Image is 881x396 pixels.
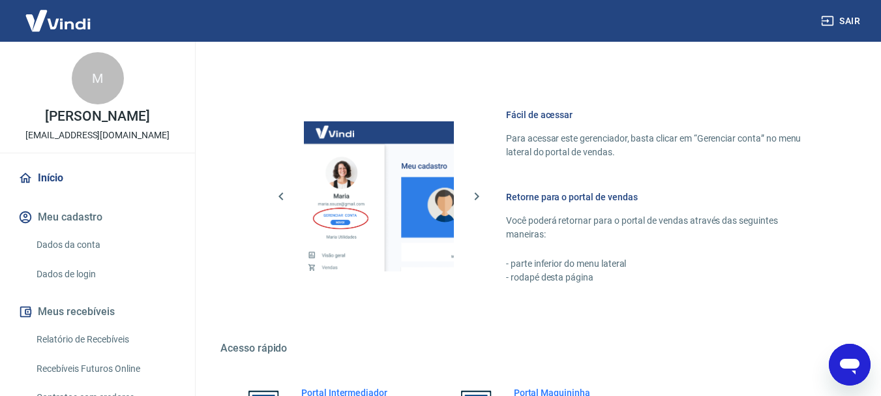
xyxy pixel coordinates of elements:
img: Imagem da dashboard mostrando o botão de gerenciar conta na sidebar no lado esquerdo [304,121,454,271]
p: [EMAIL_ADDRESS][DOMAIN_NAME] [25,129,170,142]
h6: Retorne para o portal de vendas [506,190,818,204]
img: Vindi [16,1,100,40]
button: Meu cadastro [16,203,179,232]
h5: Acesso rápido [220,342,850,355]
p: - rodapé desta página [506,271,818,284]
div: M [72,52,124,104]
a: Dados de login [31,261,179,288]
a: Relatório de Recebíveis [31,326,179,353]
p: Você poderá retornar para o portal de vendas através das seguintes maneiras: [506,214,818,241]
iframe: Botão para abrir a janela de mensagens [829,344,871,386]
a: Dados da conta [31,232,179,258]
p: Para acessar este gerenciador, basta clicar em “Gerenciar conta” no menu lateral do portal de ven... [506,132,818,159]
button: Sair [818,9,865,33]
a: Início [16,164,179,192]
p: - parte inferior do menu lateral [506,257,818,271]
h6: Fácil de acessar [506,108,818,121]
button: Meus recebíveis [16,297,179,326]
a: Recebíveis Futuros Online [31,356,179,382]
p: [PERSON_NAME] [45,110,149,123]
